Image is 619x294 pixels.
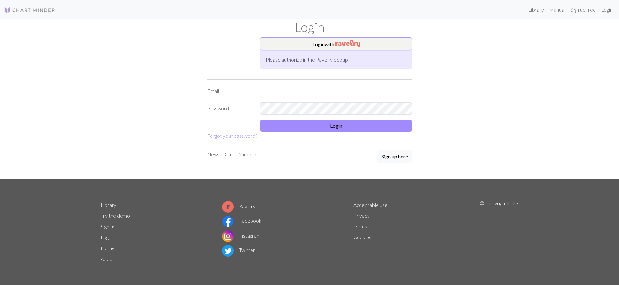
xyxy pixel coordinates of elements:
[377,150,412,163] a: Sign up here
[260,50,412,69] div: Please authorize in the Ravelry popup
[260,120,412,132] button: Login
[353,223,367,229] a: Terms
[598,3,615,16] a: Login
[203,85,256,97] label: Email
[203,102,256,115] label: Password
[4,6,55,14] img: Logo
[101,223,116,229] a: Sign up
[207,150,256,158] p: New to Chart Minder?
[101,212,130,218] a: Try the demo
[207,133,257,139] a: Forgot your password?
[101,245,115,251] a: Home
[97,19,522,35] h1: Login
[101,202,116,208] a: Library
[222,245,234,257] img: Twitter logo
[222,230,234,242] img: Instagram logo
[101,234,112,240] a: Login
[353,202,388,208] a: Acceptable use
[222,201,234,213] img: Ravelry logo
[335,40,360,47] img: Ravelry
[526,3,546,16] a: Library
[546,3,568,16] a: Manual
[222,247,255,253] a: Twitter
[222,232,261,238] a: Instagram
[353,234,371,240] a: Cookies
[260,37,412,50] button: Loginwith
[568,3,598,16] a: Sign up free
[101,256,114,262] a: About
[377,150,412,163] button: Sign up here
[222,216,234,227] img: Facebook logo
[353,212,370,218] a: Privacy
[222,203,256,209] a: Ravelry
[222,218,261,224] a: Facebook
[480,199,518,265] p: © Copyright 2025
